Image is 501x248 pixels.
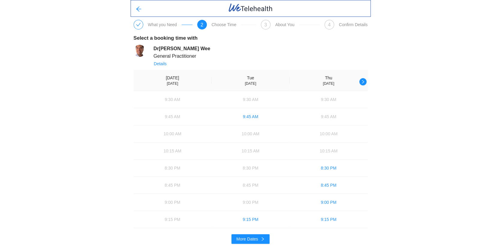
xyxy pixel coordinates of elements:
span: 2 [201,22,203,27]
div: [DATE] [166,75,179,81]
span: arrow-left [136,6,142,13]
button: 9:00 PM [134,194,212,211]
button: 9:00 PM [290,194,368,211]
img: UserFilesPublic%2FlwW1Pg3ODiebTZP3gVY0QmN0plD2%2Flogo%2Ffront%20cover-3%20left%20crop.jpg [134,45,146,57]
button: 10:00 AM [134,125,212,142]
button: More Datesright [231,234,269,244]
span: 4 [328,22,330,27]
button: 9:30 AM [212,91,290,108]
div: What you Need [148,22,177,27]
button: 8:45 PM [290,177,368,194]
button: 9:30 AM [290,91,368,108]
button: 9:00 PM [212,194,290,211]
span: 9:45 AM [243,113,258,120]
button: arrow-left [131,2,146,14]
span: 9:15 PM [243,216,258,223]
button: Details [153,60,169,67]
span: right [361,80,365,84]
button: right [359,78,367,85]
div: Dr [PERSON_NAME] Wee [153,45,210,52]
div: [DATE] [323,81,334,86]
button: 8:45 PM [212,177,290,194]
button: 9:30 AM [134,91,212,108]
button: 10:15 AM [290,142,368,159]
button: 8:45 PM [134,177,212,194]
button: 10:00 AM [212,125,290,142]
div: About You [275,22,294,27]
button: 8:30 PM [290,160,368,176]
span: 8:45 PM [321,182,336,188]
button: 9:45 AM [212,108,290,125]
div: Tue [247,75,254,81]
button: 9:45 AM [134,108,212,125]
span: 9:00 PM [321,199,336,206]
button: 10:00 AM [290,125,368,142]
button: 8:30 PM [134,160,212,176]
button: 10:15 AM [212,142,290,159]
span: 9:15 PM [321,216,336,223]
span: 3 [264,22,267,27]
div: Thu [325,75,332,81]
div: [DATE] [167,81,178,86]
img: WeTelehealth [228,3,273,13]
button: 10:15 AM [134,142,212,159]
button: 9:15 PM [212,211,290,228]
div: [DATE] [245,81,256,86]
button: 9:15 PM [134,211,212,228]
button: 8:30 PM [212,160,290,176]
span: check [136,22,141,27]
div: Select a booking time with [134,34,368,42]
button: 9:15 PM [290,211,368,228]
button: 9:45 AM [290,108,368,125]
span: right [261,237,265,242]
span: Details [154,60,167,67]
span: More Dates [236,236,258,242]
div: Confirm Details [339,22,368,27]
span: 8:30 PM [321,165,336,171]
div: Choose Time [212,22,236,27]
div: General Practitioner [153,52,210,60]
